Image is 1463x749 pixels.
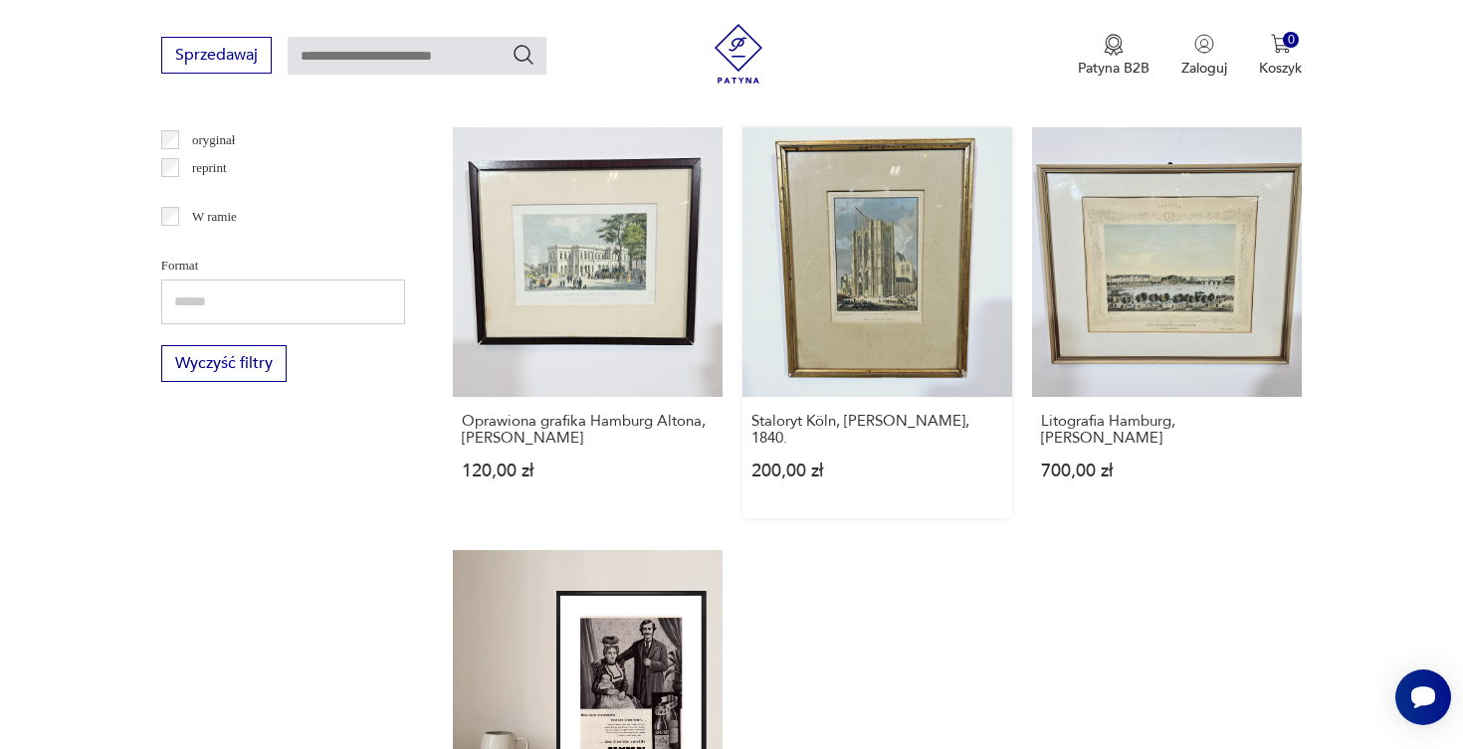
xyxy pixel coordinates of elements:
a: Litografia Hamburg, Wilhelm HeuerLitografia Hamburg, [PERSON_NAME]700,00 zł [1032,127,1302,518]
div: 0 [1283,32,1300,49]
button: Zaloguj [1181,34,1227,78]
h3: Staloryt Köln, [PERSON_NAME], 1840. [751,413,1003,447]
img: Ikona medalu [1104,34,1124,56]
p: Zaloguj [1181,59,1227,78]
button: 0Koszyk [1259,34,1302,78]
button: Szukaj [512,43,535,67]
a: Sprzedawaj [161,50,272,64]
a: Ikona medaluPatyna B2B [1078,34,1149,78]
p: oryginał [192,129,235,151]
p: 200,00 zł [751,463,1003,479]
a: Staloryt Köln, Johann Poppel, 1840.Staloryt Köln, [PERSON_NAME], 1840.200,00 zł [742,127,1012,518]
iframe: Smartsupp widget button [1395,669,1451,725]
p: W ramie [192,206,237,228]
p: Patyna B2B [1078,59,1149,78]
h3: Litografia Hamburg, [PERSON_NAME] [1041,413,1293,447]
img: Patyna - sklep z meblami i dekoracjami vintage [709,24,768,84]
p: reprint [192,157,227,179]
button: Sprzedawaj [161,37,272,74]
p: 700,00 zł [1041,463,1293,479]
img: Ikonka użytkownika [1194,34,1214,54]
p: 120,00 zł [462,463,714,479]
p: Format [161,255,405,277]
h3: Oprawiona grafika Hamburg Altona, [PERSON_NAME] [462,413,714,447]
button: Patyna B2B [1078,34,1149,78]
button: Wyczyść filtry [161,345,287,382]
img: Ikona koszyka [1271,34,1291,54]
a: Oprawiona grafika Hamburg Altona, J.GrayOprawiona grafika Hamburg Altona, [PERSON_NAME]120,00 zł [453,127,723,518]
p: Koszyk [1259,59,1302,78]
